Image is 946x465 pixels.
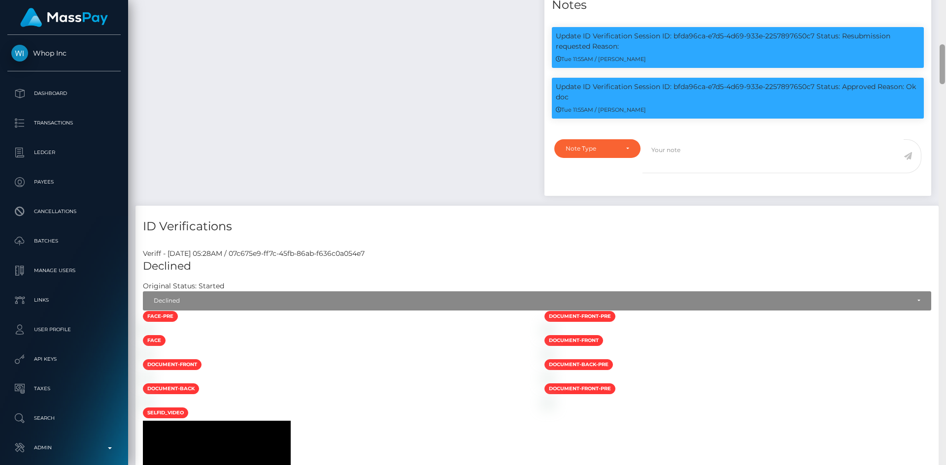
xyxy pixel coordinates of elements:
[7,81,121,106] a: Dashboard
[7,229,121,253] a: Batches
[7,258,121,283] a: Manage Users
[566,145,618,153] div: Note Type
[7,435,121,460] a: Admin
[143,259,931,274] h5: Declined
[544,335,603,346] span: document-front
[11,116,117,130] p: Transactions
[544,311,615,322] span: document-front-pre
[554,139,641,158] button: Note Type
[544,359,613,370] span: document-back-pre
[135,248,939,259] div: Veriff - [DATE] 05:28AM / 07c675e9-ff7c-45fb-86ab-f636c0a054e7
[7,170,121,194] a: Payees
[11,411,117,426] p: Search
[556,82,920,102] p: Update ID Verification Session ID: bfda96ca-e7d5-4d69-933e-2257897650c7 Status: Approved Reason: ...
[143,311,178,322] span: face-pre
[143,359,202,370] span: document-front
[7,347,121,372] a: API Keys
[11,204,117,219] p: Cancellations
[11,293,117,308] p: Links
[143,350,151,358] img: dc99abae-4daf-4494-97a6-bf794d5b908d
[7,199,121,224] a: Cancellations
[544,374,552,382] img: a19399b9-13c4-4121-9afe-665d03020f6e
[143,407,188,418] span: selfid_video
[11,175,117,189] p: Payees
[20,8,108,27] img: MassPay Logo
[11,352,117,367] p: API Keys
[143,326,151,334] img: d931fb08-7311-4b70-a828-f6f87dd03314
[143,291,931,310] button: Declined
[11,381,117,396] p: Taxes
[544,398,552,406] img: 4280333d-75c1-4625-b476-7a3f4596b63a
[143,383,199,394] span: document-back
[556,56,646,62] small: Tue 11:55AM / [PERSON_NAME]
[7,140,121,165] a: Ledger
[544,350,552,358] img: 8aff5bf9-9fed-4700-b7cb-0cb50e0dd354
[143,374,151,382] img: 07b06567-edba-4259-beab-49e0fe63b3ca
[154,297,910,305] div: Declined
[544,326,552,334] img: b1942ace-36c2-419d-8201-dadcdf0f6aa4
[7,111,121,135] a: Transactions
[556,106,646,113] small: Tue 11:55AM / [PERSON_NAME]
[7,317,121,342] a: User Profile
[143,218,931,235] h4: ID Verifications
[143,281,224,290] h7: Original Status: Started
[143,335,166,346] span: face
[11,440,117,455] p: Admin
[544,383,615,394] span: document-front-pre
[7,376,121,401] a: Taxes
[7,49,121,58] span: Whop Inc
[11,234,117,248] p: Batches
[11,263,117,278] p: Manage Users
[7,406,121,431] a: Search
[11,45,28,62] img: Whop Inc
[11,322,117,337] p: User Profile
[7,288,121,312] a: Links
[11,145,117,160] p: Ledger
[143,398,151,406] img: 0438ace0-8ce0-440a-a746-45f6dab0e756
[11,86,117,101] p: Dashboard
[556,31,920,52] p: Update ID Verification Session ID: bfda96ca-e7d5-4d69-933e-2257897650c7 Status: Resubmission requ...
